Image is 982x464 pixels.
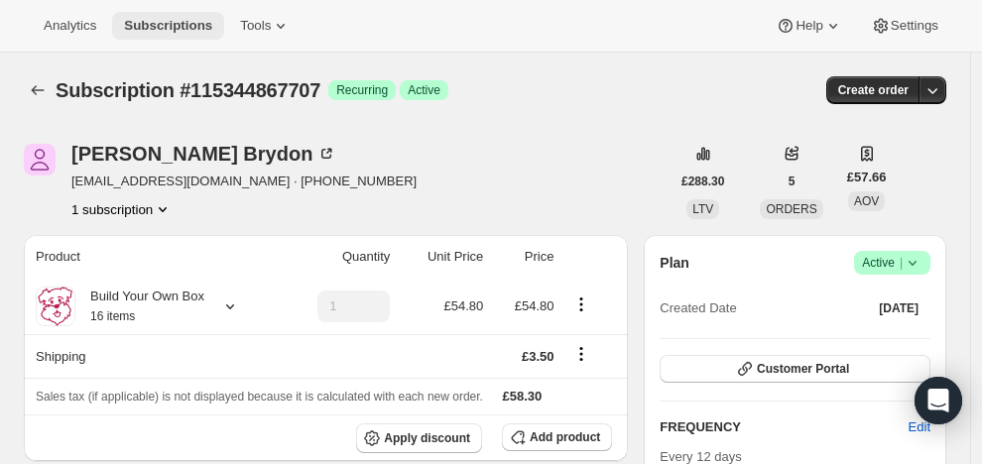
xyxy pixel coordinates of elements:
button: Subscriptions [24,76,52,104]
div: Open Intercom Messenger [915,377,962,424]
div: [PERSON_NAME] Brydon [71,144,336,164]
span: Sales tax (if applicable) is not displayed because it is calculated with each new order. [36,390,483,404]
span: Customer Portal [757,361,849,377]
span: Active [862,253,922,273]
small: 16 items [90,309,135,323]
span: Active [408,82,440,98]
span: [EMAIL_ADDRESS][DOMAIN_NAME] · [PHONE_NUMBER] [71,172,417,191]
h2: FREQUENCY [660,417,908,437]
span: £54.80 [444,298,484,313]
span: Recurring [336,82,388,98]
span: LTV [692,202,713,216]
th: Price [489,235,559,279]
span: Tools [240,18,271,34]
th: Quantity [280,235,396,279]
button: Create order [826,76,921,104]
span: Apply discount [384,430,470,446]
span: AOV [854,194,879,208]
button: [DATE] [867,294,930,322]
span: £288.30 [681,174,724,189]
button: Settings [859,12,950,40]
span: £57.66 [847,168,887,187]
div: Build Your Own Box [75,287,204,326]
span: Subscription #115344867707 [56,79,320,101]
button: Tools [228,12,303,40]
span: £58.30 [503,389,543,404]
button: Shipping actions [565,343,597,365]
span: Subscriptions [124,18,212,34]
span: £54.80 [515,298,554,313]
button: Product actions [71,199,173,219]
span: Help [796,18,822,34]
button: Analytics [32,12,108,40]
button: 5 [777,168,807,195]
button: Product actions [565,293,597,315]
h2: Plan [660,253,689,273]
button: £288.30 [670,168,736,195]
button: Edit [897,411,942,443]
button: Help [764,12,854,40]
th: Shipping [24,334,280,378]
span: Created Date [660,298,736,318]
span: [DATE] [879,300,919,316]
span: Every 12 days [660,449,741,464]
span: Analytics [44,18,96,34]
span: 5 [789,174,796,189]
span: Create order [838,82,909,98]
span: | [900,255,903,271]
span: Settings [891,18,938,34]
span: Edit [909,417,930,437]
span: Ann Brydon [24,144,56,175]
th: Unit Price [396,235,489,279]
span: £3.50 [522,349,554,364]
button: Subscriptions [112,12,224,40]
th: Product [24,235,280,279]
span: Add product [530,429,600,445]
span: ORDERS [766,202,816,216]
button: Add product [502,423,612,451]
button: Apply discount [356,423,482,453]
button: Customer Portal [660,355,930,383]
img: product img [36,287,75,326]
